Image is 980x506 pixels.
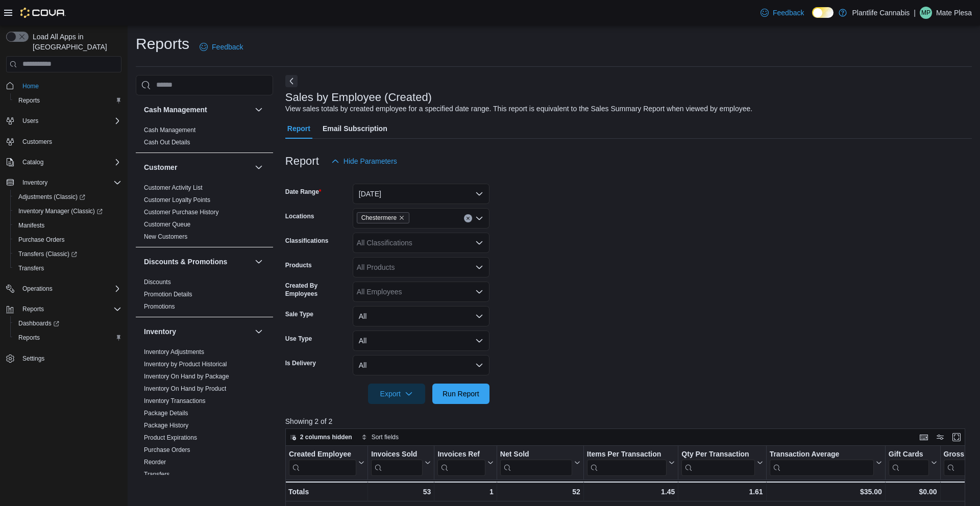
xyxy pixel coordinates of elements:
[289,449,364,475] button: Created Employee
[10,247,126,261] a: Transfers (Classic)
[285,416,972,426] p: Showing 2 of 2
[136,182,273,247] div: Customer
[144,434,197,442] span: Product Expirations
[399,215,405,221] button: Remove Chestermere from selection in this group
[437,449,485,459] div: Invoices Ref
[437,449,493,475] button: Invoices Ref
[18,176,121,189] span: Inventory
[285,75,298,87] button: Next
[144,220,190,229] span: Customer Queue
[20,8,66,18] img: Cova
[144,372,229,381] span: Inventory On Hand by Package
[18,352,48,365] a: Settings
[144,126,195,134] span: Cash Management
[18,156,121,168] span: Catalog
[914,7,916,19] p: |
[357,431,403,443] button: Sort fields
[372,433,399,441] span: Sort fields
[253,256,265,268] button: Discounts & Promotions
[18,250,77,258] span: Transfers (Classic)
[136,34,189,54] h1: Reports
[587,486,675,498] div: 1.45
[144,291,192,298] a: Promotion Details
[144,446,190,453] a: Purchase Orders
[288,486,364,498] div: Totals
[144,139,190,146] a: Cash Out Details
[253,161,265,173] button: Customer
[769,449,881,475] button: Transaction Average
[769,486,881,498] div: $35.00
[144,361,227,368] a: Inventory by Product Historical
[144,127,195,134] a: Cash Management
[144,233,187,240] a: New Customers
[437,449,485,475] div: Invoices Ref
[285,261,312,269] label: Products
[368,384,425,404] button: Export
[22,179,47,187] span: Inventory
[18,80,43,92] a: Home
[287,118,310,139] span: Report
[285,155,319,167] h3: Report
[18,236,65,244] span: Purchase Orders
[14,248,121,260] span: Transfers (Classic)
[144,290,192,298] span: Promotion Details
[22,355,44,363] span: Settings
[773,8,804,18] span: Feedback
[144,196,210,204] span: Customer Loyalty Points
[18,319,59,327] span: Dashboards
[353,306,489,326] button: All
[889,486,937,498] div: $0.00
[14,262,121,274] span: Transfers
[587,449,675,475] button: Items Per Transaction
[2,134,126,149] button: Customers
[14,317,121,330] span: Dashboards
[371,486,431,498] div: 53
[323,118,387,139] span: Email Subscription
[144,373,229,380] a: Inventory On Hand by Package
[285,237,329,245] label: Classifications
[852,7,910,19] p: Plantlife Cannabis
[2,351,126,366] button: Settings
[500,449,580,475] button: Net Sold
[371,449,431,475] button: Invoices Sold
[144,471,169,478] a: Transfers
[144,360,227,368] span: Inventory by Product Historical
[253,325,265,338] button: Inventory
[285,212,314,220] label: Locations
[14,262,48,274] a: Transfers
[144,105,251,115] button: Cash Management
[286,431,356,443] button: 2 columns hidden
[475,288,483,296] button: Open list of options
[144,208,219,216] span: Customer Purchase History
[144,385,226,392] a: Inventory On Hand by Product
[475,239,483,247] button: Open list of options
[144,409,188,417] span: Package Details
[2,175,126,190] button: Inventory
[681,449,754,459] div: Qty Per Transaction
[144,434,197,441] a: Product Expirations
[918,431,930,443] button: Keyboard shortcuts
[18,135,121,148] span: Customers
[14,94,44,107] a: Reports
[2,302,126,316] button: Reports
[144,162,251,172] button: Customer
[14,191,121,203] span: Adjustments (Classic)
[18,80,121,92] span: Home
[144,421,188,429] span: Package History
[934,431,946,443] button: Display options
[950,431,963,443] button: Enter fullscreen
[18,264,44,272] span: Transfers
[10,331,126,345] button: Reports
[300,433,352,441] span: 2 columns hidden
[500,449,572,475] div: Net Sold
[475,263,483,271] button: Open list of options
[285,188,322,196] label: Date Range
[22,82,39,90] span: Home
[285,335,312,343] label: Use Type
[18,334,40,342] span: Reports
[144,348,204,356] span: Inventory Adjustments
[144,385,226,393] span: Inventory On Hand by Product
[353,184,489,204] button: [DATE]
